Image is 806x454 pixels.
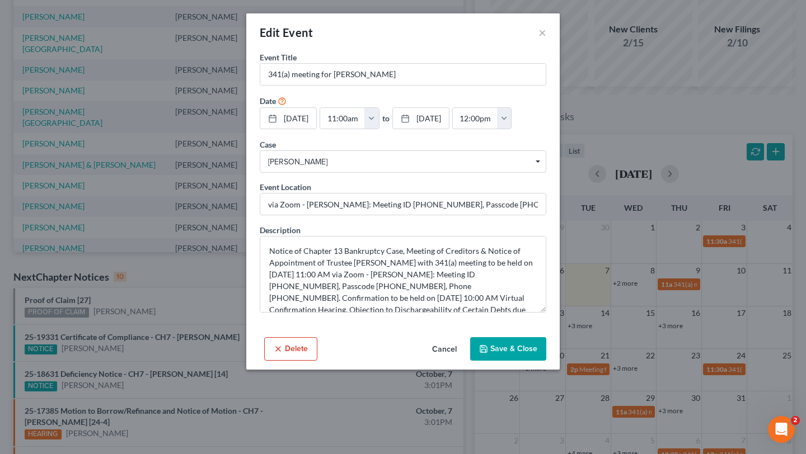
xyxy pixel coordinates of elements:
[260,139,276,150] label: Case
[260,53,297,62] span: Event Title
[268,156,538,168] span: [PERSON_NAME]
[260,224,301,236] label: Description
[453,108,498,129] input: -- : --
[768,416,795,443] iframe: Intercom live chat
[538,26,546,39] button: ×
[264,337,317,361] button: Delete
[423,338,466,361] button: Cancel
[260,95,276,107] label: Date
[260,150,546,173] span: Select box activate
[791,416,800,425] span: 2
[260,26,313,39] span: Edit Event
[320,108,365,129] input: -- : --
[470,337,546,361] button: Save & Close
[260,181,311,193] label: Event Location
[260,64,546,85] input: Enter event name...
[382,112,390,124] label: to
[393,108,449,129] a: [DATE]
[260,193,546,215] input: Enter location...
[260,108,316,129] a: [DATE]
